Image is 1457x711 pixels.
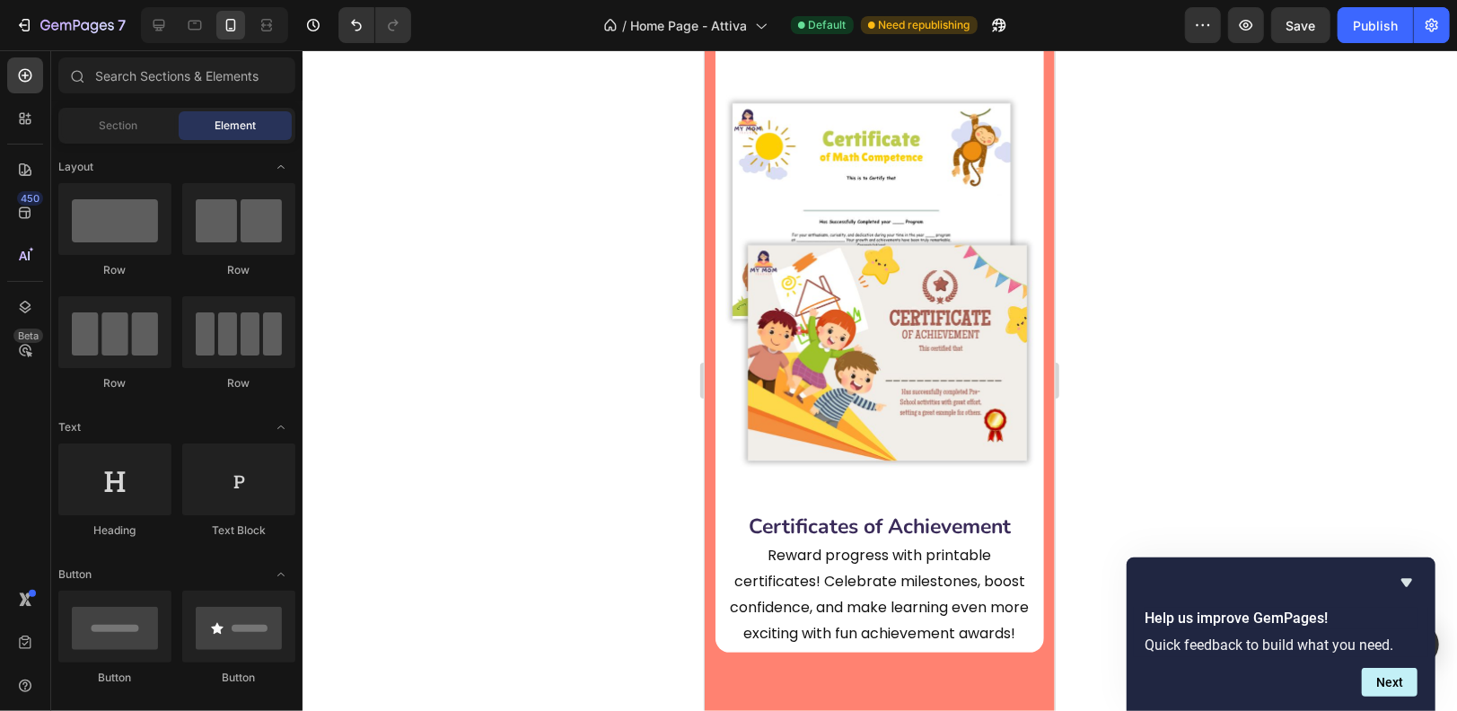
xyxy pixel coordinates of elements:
span: Text [58,419,81,435]
span: Toggle open [267,153,295,181]
span: Home Page - Attiva [631,16,748,35]
div: Heading [58,522,171,539]
span: / [623,16,628,35]
div: Row [182,262,295,278]
button: Next question [1362,668,1418,697]
div: Row [58,375,171,391]
span: Toggle open [267,413,295,442]
div: Button [58,670,171,686]
button: 7 [7,7,134,43]
div: Button [182,670,295,686]
span: Save [1286,18,1316,33]
span: Section [100,118,138,134]
div: Publish [1353,16,1398,35]
button: Hide survey [1396,572,1418,593]
span: Default [809,17,847,33]
input: Search Sections & Elements [58,57,295,93]
div: Row [182,375,295,391]
p: 7 [118,14,126,36]
div: Undo/Redo [338,7,411,43]
span: Layout [58,159,93,175]
button: Save [1271,7,1330,43]
div: Beta [13,329,43,343]
div: Text Block [182,522,295,539]
div: Row [58,262,171,278]
span: Toggle open [267,560,295,589]
button: Publish [1338,7,1413,43]
h2: Help us improve GemPages! [1145,608,1418,629]
span: Button [58,566,92,583]
p: Quick feedback to build what you need. [1145,636,1418,654]
iframe: Design area [705,50,1055,711]
span: Element [215,118,256,134]
div: 450 [17,191,43,206]
div: Help us improve GemPages! [1145,572,1418,697]
span: Need republishing [879,17,970,33]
